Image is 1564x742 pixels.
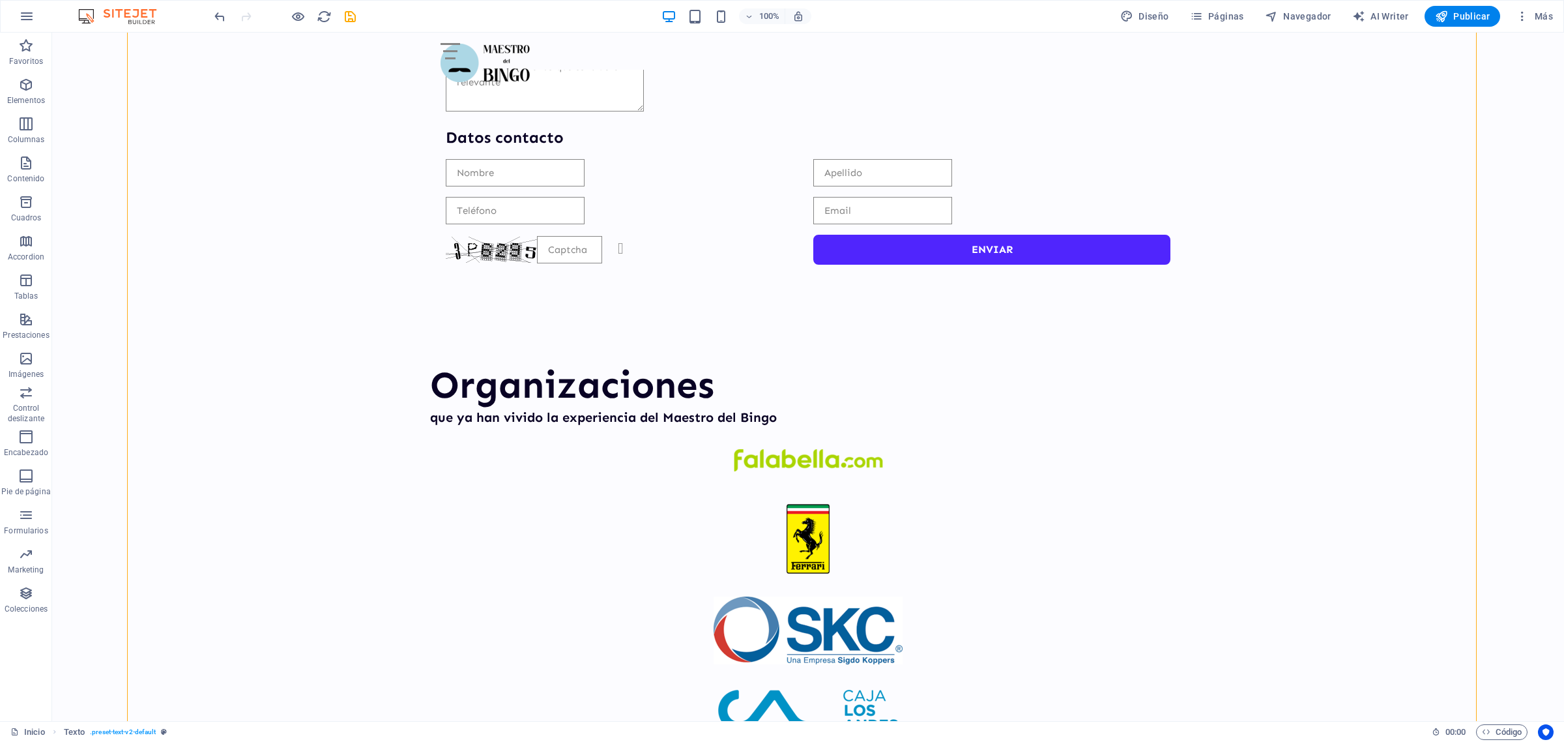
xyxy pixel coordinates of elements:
button: Navegador [1260,6,1337,27]
h6: Tiempo de la sesión [1432,724,1466,740]
button: Diseño [1115,6,1174,27]
span: Diseño [1120,10,1169,23]
p: Tablas [14,291,38,301]
p: Formularios [4,526,48,536]
h6: 100% [759,8,779,24]
span: AI Writer [1352,10,1409,23]
img: Editor Logo [75,8,173,24]
i: Volver a cargar página [317,9,332,24]
span: 00 00 [1445,724,1466,740]
button: Usercentrics [1538,724,1554,740]
p: Accordion [8,252,44,262]
span: Más [1516,10,1553,23]
button: undo [212,8,227,24]
button: 100% [739,8,785,24]
a: Haz clic para cancelar la selección y doble clic para abrir páginas [10,724,45,740]
p: Prestaciones [3,330,49,340]
span: Navegador [1265,10,1331,23]
i: Este elemento es un preajuste personalizable [161,728,167,735]
button: Haz clic para salir del modo de previsualización y seguir editando [290,8,306,24]
i: Deshacer: columns ((4, null, 3) -> (5, null, 3)) (Ctrl+Z) [212,9,227,24]
button: Código [1476,724,1528,740]
i: Guardar (Ctrl+S) [343,9,358,24]
p: Encabezado [4,447,48,458]
div: Diseño (Ctrl+Alt+Y) [1115,6,1174,27]
button: Publicar [1425,6,1501,27]
span: Publicar [1435,10,1490,23]
button: Más [1511,6,1558,27]
button: save [342,8,358,24]
button: Páginas [1185,6,1249,27]
p: Colecciones [5,604,48,614]
p: Pie de página [1,486,50,497]
p: Columnas [8,134,45,145]
button: reload [316,8,332,24]
p: Elementos [7,95,45,106]
p: Favoritos [9,56,43,67]
nav: breadcrumb [64,724,167,740]
p: Marketing [8,565,44,575]
p: Cuadros [11,213,42,223]
button: AI Writer [1347,6,1414,27]
span: Código [1482,724,1522,740]
span: : [1455,727,1456,737]
span: Páginas [1190,10,1244,23]
p: Imágenes [8,369,44,379]
p: Contenido [7,173,44,184]
span: Haz clic para seleccionar y doble clic para editar [64,724,85,740]
i: Al redimensionar, ajustar el nivel de zoom automáticamente para ajustarse al dispositivo elegido. [792,10,804,22]
span: . preset-text-v2-default [90,724,156,740]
